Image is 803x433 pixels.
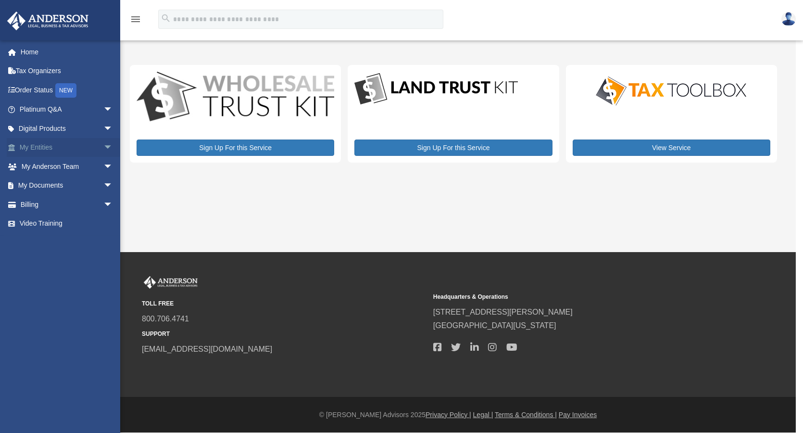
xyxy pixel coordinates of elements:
[7,214,127,233] a: Video Training
[137,140,334,156] a: Sign Up For this Service
[354,72,518,107] img: LandTrust_lgo-1.jpg
[7,62,127,81] a: Tax Organizers
[142,276,200,289] img: Anderson Advisors Platinum Portal
[7,157,127,176] a: My Anderson Teamarrow_drop_down
[433,308,573,316] a: [STREET_ADDRESS][PERSON_NAME]
[120,409,796,421] div: © [PERSON_NAME] Advisors 2025
[161,13,171,24] i: search
[142,299,427,309] small: TOLL FREE
[55,83,76,98] div: NEW
[473,411,493,419] a: Legal |
[103,138,123,158] span: arrow_drop_down
[426,411,471,419] a: Privacy Policy |
[130,13,141,25] i: menu
[142,329,427,339] small: SUPPORT
[103,195,123,215] span: arrow_drop_down
[7,176,127,195] a: My Documentsarrow_drop_down
[142,345,272,353] a: [EMAIL_ADDRESS][DOMAIN_NAME]
[4,12,91,30] img: Anderson Advisors Platinum Portal
[7,42,127,62] a: Home
[103,157,123,177] span: arrow_drop_down
[7,100,127,119] a: Platinum Q&Aarrow_drop_down
[354,140,552,156] a: Sign Up For this Service
[137,72,334,124] img: WS-Trust-Kit-lgo-1.jpg
[130,17,141,25] a: menu
[781,12,796,26] img: User Pic
[103,100,123,120] span: arrow_drop_down
[433,321,556,330] a: [GEOGRAPHIC_DATA][US_STATE]
[7,80,127,100] a: Order StatusNEW
[7,138,127,157] a: My Entitiesarrow_drop_down
[433,292,718,302] small: Headquarters & Operations
[103,119,123,139] span: arrow_drop_down
[7,119,123,138] a: Digital Productsarrow_drop_down
[142,315,189,323] a: 800.706.4741
[103,176,123,196] span: arrow_drop_down
[559,411,597,419] a: Pay Invoices
[573,140,770,156] a: View Service
[7,195,127,214] a: Billingarrow_drop_down
[495,411,557,419] a: Terms & Conditions |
